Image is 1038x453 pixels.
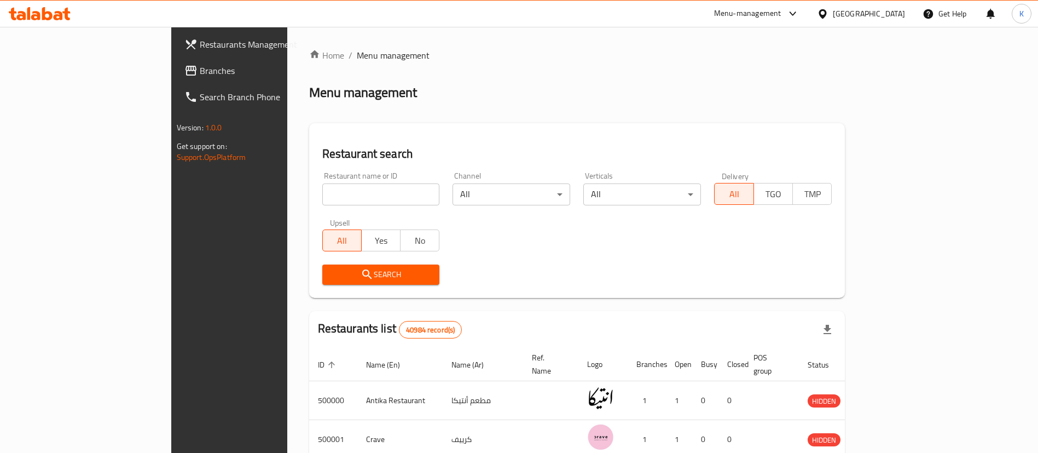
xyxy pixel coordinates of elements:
[833,8,905,20] div: [GEOGRAPHIC_DATA]
[357,49,430,62] span: Menu management
[322,230,362,251] button: All
[753,351,786,377] span: POS group
[405,233,435,249] span: No
[808,358,843,371] span: Status
[200,38,336,51] span: Restaurants Management
[349,49,352,62] li: /
[318,320,462,339] h2: Restaurants list
[309,49,845,62] nav: breadcrumb
[357,381,443,420] td: Antika Restaurant
[443,381,523,420] td: مطعم أنتيكا
[331,268,431,282] span: Search
[177,150,246,164] a: Support.OpsPlatform
[722,172,749,180] label: Delivery
[814,317,840,343] div: Export file
[327,233,357,249] span: All
[176,84,345,110] a: Search Branch Phone
[797,186,827,202] span: TMP
[366,358,414,371] span: Name (En)
[587,423,614,451] img: Crave
[587,385,614,412] img: Antika Restaurant
[792,183,832,205] button: TMP
[322,184,440,205] input: Search for restaurant name or ID..
[583,184,701,205] div: All
[322,265,440,285] button: Search
[330,219,350,226] label: Upsell
[808,395,840,408] span: HIDDEN
[322,146,832,162] h2: Restaurant search
[205,121,222,135] span: 1.0.0
[666,348,692,381] th: Open
[718,348,745,381] th: Closed
[532,351,565,377] span: Ref. Name
[714,7,781,20] div: Menu-management
[758,186,788,202] span: TGO
[400,230,439,251] button: No
[176,58,345,84] a: Branches
[366,233,396,249] span: Yes
[692,381,718,420] td: 0
[200,90,336,104] span: Search Branch Phone
[628,348,666,381] th: Branches
[714,183,753,205] button: All
[718,381,745,420] td: 0
[200,64,336,77] span: Branches
[177,139,227,153] span: Get support on:
[361,230,401,251] button: Yes
[628,381,666,420] td: 1
[453,184,570,205] div: All
[692,348,718,381] th: Busy
[666,381,692,420] td: 1
[808,434,840,446] span: HIDDEN
[399,321,462,339] div: Total records count
[176,31,345,58] a: Restaurants Management
[177,121,204,135] span: Version:
[1019,8,1024,20] span: K
[753,183,793,205] button: TGO
[318,358,339,371] span: ID
[808,394,840,408] div: HIDDEN
[719,186,749,202] span: All
[578,348,628,381] th: Logo
[451,358,498,371] span: Name (Ar)
[399,325,461,335] span: 40984 record(s)
[309,84,417,101] h2: Menu management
